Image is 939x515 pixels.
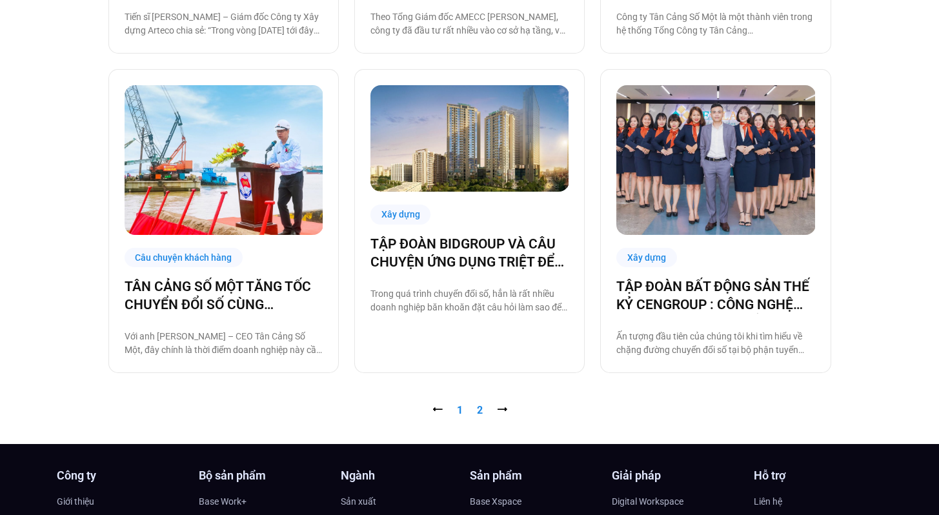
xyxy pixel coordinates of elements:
p: Ấn tượng đầu tiên của chúng tôi khi tìm hiểu về chặng đường chuyển đổi số tại bộ phận tuyển dụng ... [616,330,814,357]
h4: Ngành [341,470,470,481]
span: Sản xuất [341,492,376,511]
a: ⭢ [497,404,507,416]
p: Theo Tổng Giám đốc AMECC [PERSON_NAME], công ty đã đầu tư rất nhiều vào cơ sở hạ tầng, vật chất v... [370,10,569,37]
h4: Giải pháp [612,470,741,481]
p: Với anh [PERSON_NAME] – CEO Tân Cảng Số Một, đây chính là thời điểm doanh nghiệp này cần tăng tốc... [125,330,323,357]
p: Công ty Tân Cảng Số Một là một thành viên trong hệ thống Tổng Công ty Tân Cảng [GEOGRAPHIC_DATA] ... [616,10,814,37]
a: TẬP ĐOÀN BẤT ĐỘNG SẢN THẾ KỶ CENGROUP : CÔNG NGHỆ HÓA HOẠT ĐỘNG TUYỂN DỤNG CÙNG BASE E-HIRING [616,278,814,314]
a: Base Xspace [470,492,599,511]
a: Base Work+ [199,492,328,511]
span: Giới thiệu [57,492,94,511]
span: Liên hệ [754,492,782,511]
h4: Bộ sản phẩm [199,470,328,481]
a: TÂN CẢNG SỐ MỘT TĂNG TỐC CHUYỂN ĐỔI SỐ CÙNG [DOMAIN_NAME] [125,278,323,314]
span: Base Work+ [199,492,247,511]
span: Digital Workspace [612,492,683,511]
a: Sản xuất [341,492,470,511]
div: Xây dựng [616,248,677,268]
div: Xây dựng [370,205,431,225]
span: Base Xspace [470,492,521,511]
a: Liên hệ [754,492,883,511]
h4: Hỗ trợ [754,470,883,481]
h4: Công ty [57,470,186,481]
a: TẬP ĐOÀN BIDGROUP VÀ CÂU CHUYỆN ỨNG DỤNG TRIỆT ĐỂ CÔNG NGHỆ BASE TRONG VẬN HÀNH & QUẢN TRỊ [370,235,569,271]
a: Digital Workspace [612,492,741,511]
h4: Sản phẩm [470,470,599,481]
span: ⭠ [432,404,443,416]
p: Tiến sĩ [PERSON_NAME] – Giám đốc Công ty Xây dựng Arteco chia sẻ: “Trong vòng [DATE] tới đây và t... [125,10,323,37]
span: 1 [457,404,463,416]
a: 2 [477,404,483,416]
div: Câu chuyện khách hàng [125,248,243,268]
nav: Pagination [108,403,831,418]
p: Trong quá trình chuyển đổi số, hẳn là rất nhiều doanh nghiệp băn khoăn đặt câu hỏi làm sao để tri... [370,287,569,314]
a: Giới thiệu [57,492,186,511]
